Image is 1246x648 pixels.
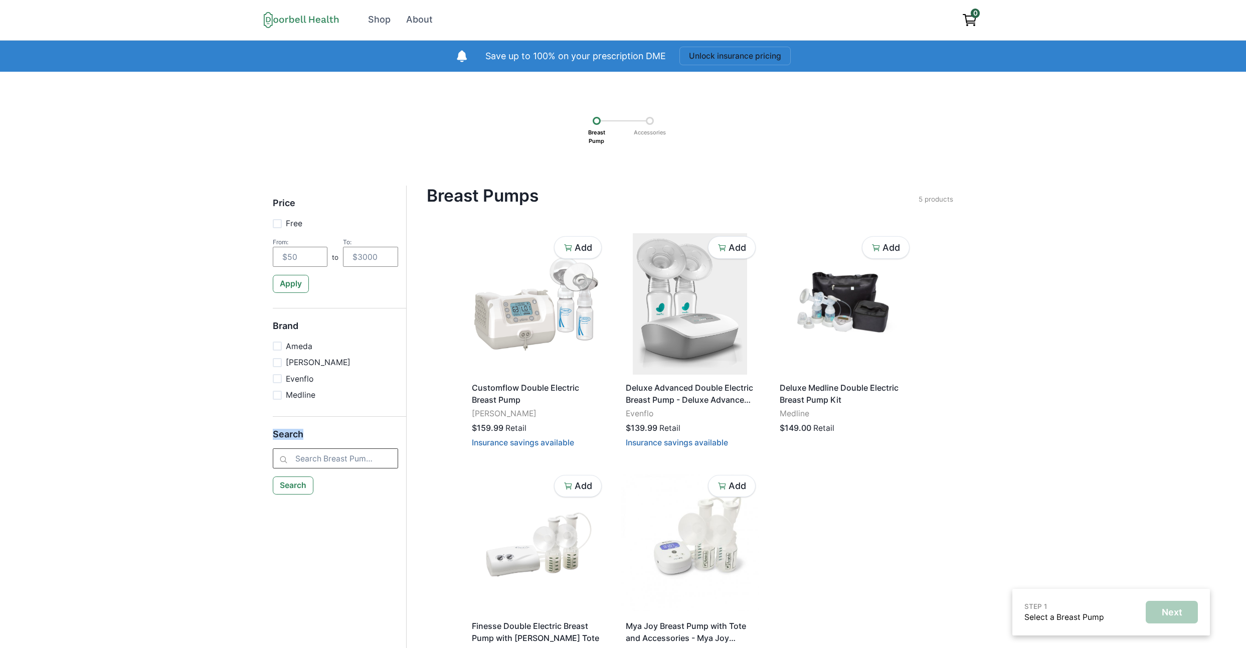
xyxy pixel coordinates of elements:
[775,233,913,443] a: Deluxe Medline Double Electric Breast Pump KitMedline$149.00Retail
[575,480,592,492] p: Add
[729,242,746,253] p: Add
[485,50,666,63] p: Save up to 100% on your prescription DME
[621,233,759,375] img: fzin0t1few8pe41icjkqlnikcovo
[472,438,574,447] button: Insurance savings available
[286,389,315,401] p: Medline
[273,238,328,246] div: From:
[286,218,302,230] p: Free
[406,13,433,27] div: About
[505,422,526,434] p: Retail
[273,448,398,468] input: Search Breast Pumps
[400,9,440,31] a: About
[467,233,605,375] img: n5cxtj4n8fh8lu867ojklczjhbt3
[467,472,605,613] img: i0lekl1s3tdzvtxplvrfjbus3bd5
[626,438,728,447] button: Insurance savings available
[708,236,756,259] button: Add
[472,620,600,644] p: Finesse Double Electric Breast Pump with [PERSON_NAME] Tote
[554,475,602,498] button: Add
[273,476,314,495] button: Search
[1146,601,1198,623] button: Next
[775,233,913,375] img: 9os50jfgps5oa9wy78ytir68n9fc
[343,238,398,246] div: To:
[621,233,759,455] a: Deluxe Advanced Double Electric Breast Pump - Deluxe Advanced Double Electric Breast PumpEvenflo$...
[273,320,398,341] h5: Brand
[273,198,398,218] h5: Price
[467,233,605,455] a: Customflow Double Electric Breast Pump[PERSON_NAME]$159.99RetailInsurance savings available
[780,408,908,420] p: Medline
[472,408,600,420] p: [PERSON_NAME]
[626,382,754,406] p: Deluxe Advanced Double Electric Breast Pump - Deluxe Advanced Double Electric Breast Pump
[575,242,592,253] p: Add
[273,247,328,267] input: $50
[286,341,312,353] p: Ameda
[626,408,754,420] p: Evenflo
[626,620,754,644] p: Mya Joy Breast Pump with Tote and Accessories - Mya Joy Breast Pump with Tote and Accessories
[729,480,746,492] p: Add
[621,472,759,613] img: 4lep2cjnb0use3mod0hgz8v43gbr
[630,125,669,140] p: Accessories
[362,9,398,31] a: Shop
[1024,601,1104,611] p: STEP 1
[472,422,503,434] p: $159.99
[813,422,834,434] p: Retail
[472,382,600,406] p: Customflow Double Electric Breast Pump
[273,429,398,449] h5: Search
[1162,607,1182,618] p: Next
[679,47,791,65] button: Unlock insurance pricing
[585,125,609,148] p: Breast Pump
[626,422,657,434] p: $139.99
[332,252,338,267] p: to
[1024,612,1104,622] a: Select a Breast Pump
[919,194,953,204] p: 5 products
[368,13,391,27] div: Shop
[957,9,982,31] a: View cart
[273,275,309,293] button: Apply
[882,242,900,253] p: Add
[780,422,811,434] p: $149.00
[286,357,350,369] p: [PERSON_NAME]
[862,236,910,259] button: Add
[286,373,313,385] p: Evenflo
[659,422,680,434] p: Retail
[427,186,919,206] h4: Breast Pumps
[554,236,602,259] button: Add
[971,9,980,18] span: 0
[780,382,908,406] p: Deluxe Medline Double Electric Breast Pump Kit
[343,247,398,267] input: $3000
[708,475,756,498] button: Add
